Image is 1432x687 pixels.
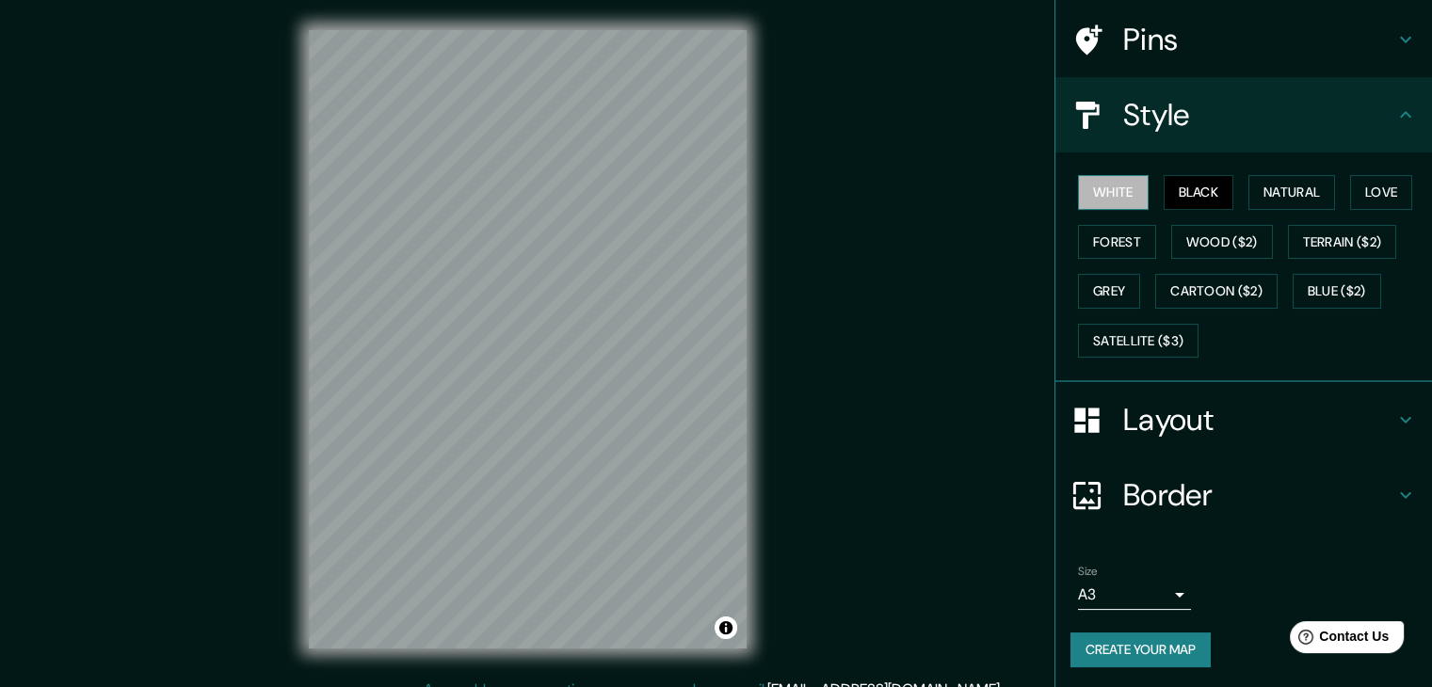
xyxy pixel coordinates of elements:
div: Pins [1055,2,1432,77]
button: Love [1350,175,1412,210]
button: Forest [1078,225,1156,260]
div: Layout [1055,382,1432,457]
button: Black [1164,175,1234,210]
canvas: Map [309,30,747,648]
div: A3 [1078,580,1191,610]
button: Terrain ($2) [1288,225,1397,260]
button: White [1078,175,1149,210]
button: Toggle attribution [715,616,737,639]
label: Size [1078,564,1098,580]
button: Wood ($2) [1171,225,1273,260]
button: Natural [1248,175,1335,210]
h4: Style [1123,96,1394,134]
h4: Border [1123,476,1394,514]
h4: Pins [1123,21,1394,58]
button: Grey [1078,274,1140,309]
div: Border [1055,457,1432,533]
button: Cartoon ($2) [1155,274,1278,309]
h4: Layout [1123,401,1394,439]
iframe: Help widget launcher [1264,614,1411,666]
button: Blue ($2) [1293,274,1381,309]
div: Style [1055,77,1432,152]
button: Create your map [1070,632,1211,667]
button: Satellite ($3) [1078,324,1199,359]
